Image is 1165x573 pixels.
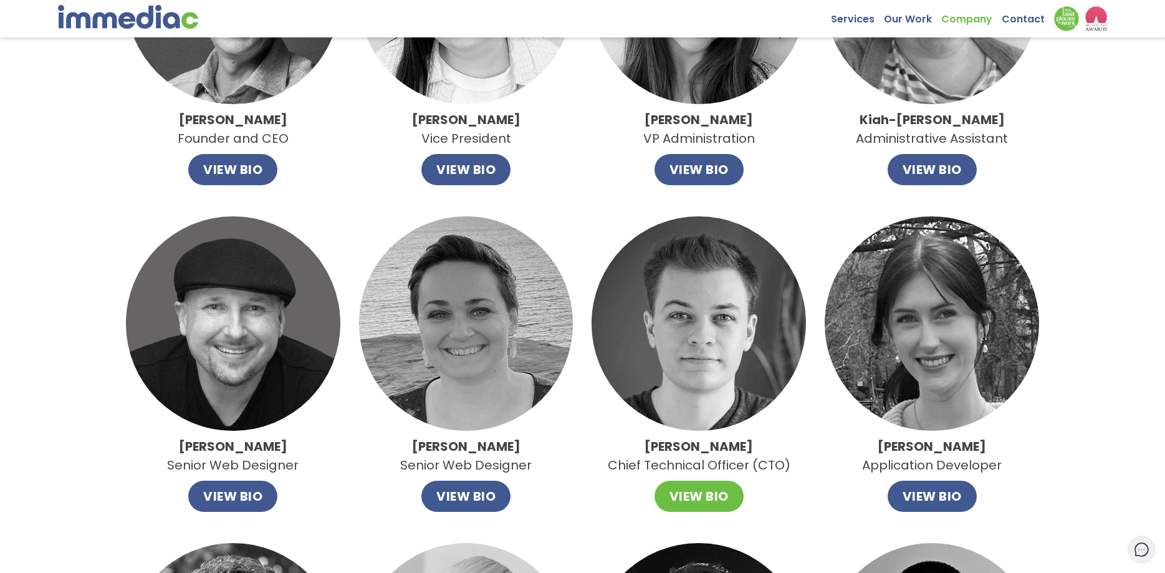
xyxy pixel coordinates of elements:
strong: [PERSON_NAME] [412,438,520,455]
p: Vice President [412,110,520,148]
strong: [PERSON_NAME] [645,438,753,455]
p: Chief Technical Officer (CTO) [608,437,790,474]
button: VIEW BIO [654,481,744,512]
button: VIEW BIO [421,481,511,512]
p: Senior Web Designer [400,437,532,474]
a: Our Work [884,6,941,26]
button: VIEW BIO [888,481,977,512]
img: logo2_wea_nobg.webp [1085,6,1107,31]
p: Founder and CEO [178,110,289,148]
img: Amanda.jpg [359,216,573,431]
strong: Kiah-[PERSON_NAME] [860,111,1005,128]
button: VIEW BIO [421,154,511,185]
strong: [PERSON_NAME] [412,111,520,128]
a: Contact [1002,6,1054,26]
button: VIEW BIO [188,481,277,512]
strong: [PERSON_NAME] [645,111,753,128]
img: Daniel.jpg [592,216,806,431]
p: Administrative Assistant [856,110,1008,148]
a: Company [941,6,1002,26]
img: Down [1054,6,1079,31]
p: Application Developer [862,437,1002,474]
button: VIEW BIO [654,154,744,185]
strong: [PERSON_NAME] [878,438,986,455]
strong: [PERSON_NAME] [179,111,287,128]
img: Ellen.jpg [825,216,1039,431]
img: immediac [58,5,198,29]
button: VIEW BIO [888,154,977,185]
strong: [PERSON_NAME] [179,438,287,455]
a: Services [831,6,884,26]
p: VP Administration [643,110,755,148]
img: Todd.jpg [126,216,340,431]
p: Senior Web Designer [167,437,299,474]
button: VIEW BIO [188,154,277,185]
